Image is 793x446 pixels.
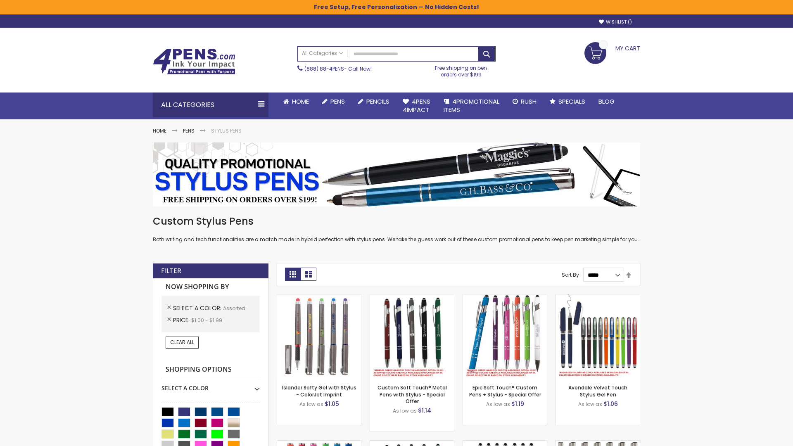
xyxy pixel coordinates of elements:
[463,294,547,301] a: 4P-MS8B-Assorted
[302,50,343,57] span: All Categories
[153,215,640,228] h1: Custom Stylus Pens
[325,400,339,408] span: $1.05
[161,266,181,275] strong: Filter
[183,127,195,134] a: Pens
[153,127,166,134] a: Home
[298,47,347,60] a: All Categories
[603,400,618,408] span: $1.06
[153,93,268,117] div: All Categories
[396,93,437,119] a: 4Pens4impact
[304,65,344,72] a: (888) 88-4PENS
[506,93,543,111] a: Rush
[173,316,191,324] span: Price
[403,97,430,114] span: 4Pens 4impact
[316,93,351,111] a: Pens
[366,97,389,106] span: Pencils
[418,406,431,415] span: $1.14
[282,384,356,398] a: Islander Softy Gel with Stylus - ColorJet Imprint
[191,317,222,324] span: $1.00 - $1.99
[277,294,361,378] img: Islander Softy Gel with Stylus - ColorJet Imprint-Assorted
[153,215,640,243] div: Both writing and tech functionalities are a match made in hybrid perfection with stylus pens. We ...
[277,294,361,301] a: Islander Softy Gel with Stylus - ColorJet Imprint-Assorted
[161,361,260,379] strong: Shopping Options
[161,378,260,392] div: Select A Color
[469,384,541,398] a: Epic Soft Touch® Custom Pens + Stylus - Special Offer
[170,339,194,346] span: Clear All
[351,93,396,111] a: Pencils
[161,278,260,296] strong: Now Shopping by
[598,97,615,106] span: Blog
[285,268,301,281] strong: Grid
[393,407,417,414] span: As low as
[277,93,316,111] a: Home
[562,271,579,278] label: Sort By
[511,400,524,408] span: $1.19
[578,401,602,408] span: As low as
[486,401,510,408] span: As low as
[556,294,640,378] img: Avendale Velvet Touch Stylus Gel Pen-Assorted
[292,97,309,106] span: Home
[166,337,199,348] a: Clear All
[378,384,447,404] a: Custom Soft Touch® Metal Pens with Stylus - Special Offer
[558,97,585,106] span: Specials
[568,384,627,398] a: Avendale Velvet Touch Stylus Gel Pen
[463,294,547,378] img: 4P-MS8B-Assorted
[543,93,592,111] a: Specials
[304,65,372,72] span: - Call Now!
[444,97,499,114] span: 4PROMOTIONAL ITEMS
[370,294,454,378] img: Custom Soft Touch® Metal Pens with Stylus-Assorted
[370,294,454,301] a: Custom Soft Touch® Metal Pens with Stylus-Assorted
[299,401,323,408] span: As low as
[211,127,242,134] strong: Stylus Pens
[521,97,537,106] span: Rush
[223,305,245,312] span: Assorted
[153,142,640,206] img: Stylus Pens
[437,93,506,119] a: 4PROMOTIONALITEMS
[173,304,223,312] span: Select A Color
[592,93,621,111] a: Blog
[330,97,345,106] span: Pens
[599,19,632,25] a: Wishlist
[556,294,640,301] a: Avendale Velvet Touch Stylus Gel Pen-Assorted
[153,48,235,75] img: 4Pens Custom Pens and Promotional Products
[427,62,496,78] div: Free shipping on pen orders over $199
